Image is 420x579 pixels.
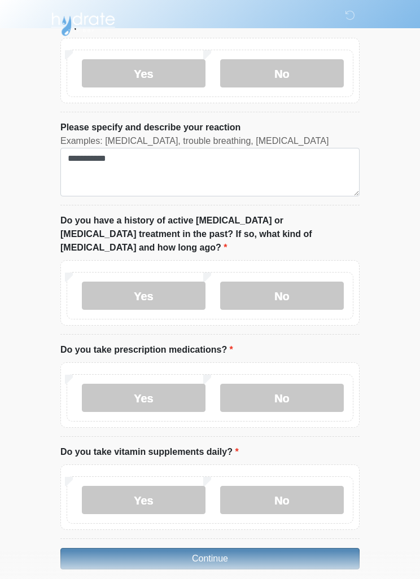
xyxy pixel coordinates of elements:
label: Please specify and describe your reaction [60,121,240,134]
img: Hydrate IV Bar - Scottsdale Logo [49,8,117,37]
label: Yes [82,486,205,514]
label: Do you take vitamin supplements daily? [60,445,239,459]
label: Do you have a history of active [MEDICAL_DATA] or [MEDICAL_DATA] treatment in the past? If so, wh... [60,214,360,255]
label: No [220,59,344,87]
label: No [220,486,344,514]
label: Do you take prescription medications? [60,343,233,357]
label: No [220,384,344,412]
label: Yes [82,282,205,310]
label: No [220,282,344,310]
button: Continue [60,548,360,569]
div: Examples: [MEDICAL_DATA], trouble breathing, [MEDICAL_DATA] [60,134,360,148]
label: Yes [82,384,205,412]
label: Yes [82,59,205,87]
